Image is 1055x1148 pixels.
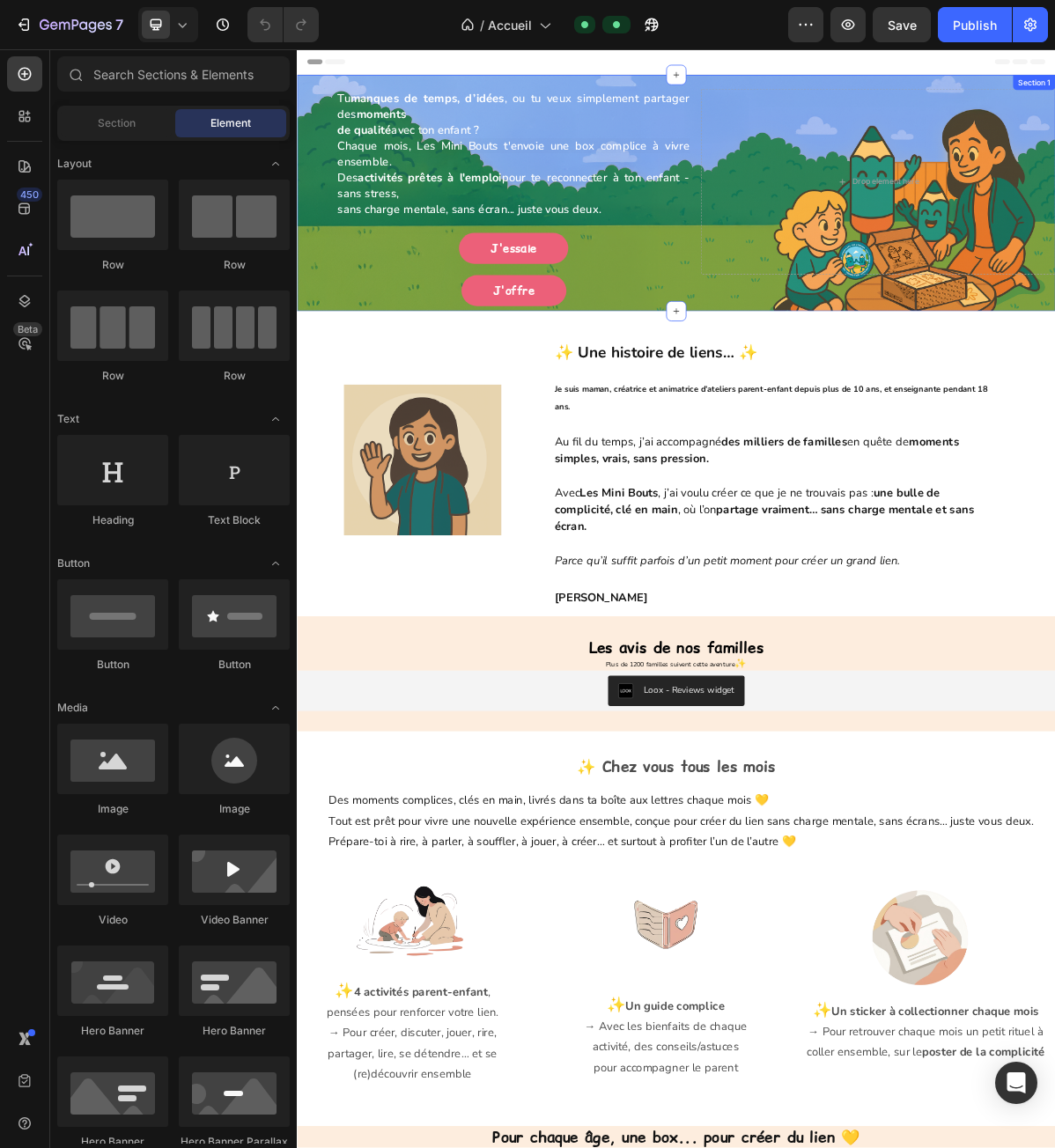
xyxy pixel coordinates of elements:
strong: Les Mini Bouts [394,607,503,629]
strong: Je suis maman, créatrice et animatrice d’ateliers parent-enfant depuis plus de 10 ans, et enseign... [358,466,963,507]
p: Au fil du temps, j’ai accompagné en quête de [358,511,969,583]
span: Button [57,556,90,571]
div: Image [179,801,290,817]
span: Media [57,700,88,716]
img: loox.png [447,884,468,905]
div: Open Intercom Messenger [995,1062,1037,1104]
div: Beta [13,322,42,336]
div: Image [57,801,168,817]
span: Toggle open [262,150,290,178]
span: Layout [57,156,92,172]
div: Button [179,657,290,673]
div: Drop element here [774,178,867,192]
strong: ✨ Chez vous tous les mois [390,985,668,1014]
span: Toggle open [262,405,290,433]
div: Row [57,368,168,384]
span: Text [57,411,79,427]
div: Section 1 [1001,39,1053,55]
div: Hero Banner [179,1023,290,1039]
span: Toggle open [262,549,290,578]
strong: des milliers de familles [591,536,766,557]
strong: [PERSON_NAME] [358,754,488,775]
div: Row [57,257,168,273]
span: Accueil [488,16,532,34]
span: Save [888,18,917,33]
div: Row [179,368,290,384]
strong: partage vraiment… sans charge mentale et sans écran. [358,631,943,676]
strong: ✨ Une histoire de liens… ✨ [358,408,641,437]
p: Des moments complices, clés en main, livrés dans ta boîte aux lettres chaque mois 💛 Tout est prêt... [44,1033,1055,1090]
span: Section [98,115,136,131]
div: Text Block [179,512,290,528]
div: Undo/Redo [247,7,319,42]
p: 7 [115,14,123,35]
span: ✨ [610,848,627,865]
div: Row [179,257,290,273]
div: Loox - Reviews widget [483,884,609,902]
button: 7 [7,7,131,42]
button: Save [873,7,931,42]
div: Video [57,912,168,928]
p: Avec , j’ai voulu créer ce que je ne trouvais pas : , où l’on [358,583,969,678]
span: Toggle open [262,694,290,722]
i: Parce qu’il suffit parfois d’un petit moment pour créer un grand lien. [358,703,840,724]
button: Publish [938,7,1012,42]
span: Element [210,115,251,131]
div: Heading [57,512,168,528]
button: Loox - Reviews widget [433,873,623,916]
div: Hero Banner [57,1023,168,1039]
div: 450 [17,188,42,202]
img: gempages_571899597614482656-cd307663-ef28-413a-9c8b-2fcd47f50181.png [35,467,315,677]
iframe: Design area [297,49,1055,1148]
p: Prépare-toi à rire, à parler, à souffler, à jouer, à créer… et surtout à profiter l’un de l’autre 💛 [44,1090,1055,1118]
input: Search Sections & Elements [57,56,290,92]
span: / [480,16,484,34]
span: Plus de 1200 familles suivent cette aventure [431,852,610,865]
div: Button [57,657,168,673]
div: Publish [953,16,997,34]
div: Video Banner [179,912,290,928]
strong: Les avis de nos familles [407,820,651,849]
